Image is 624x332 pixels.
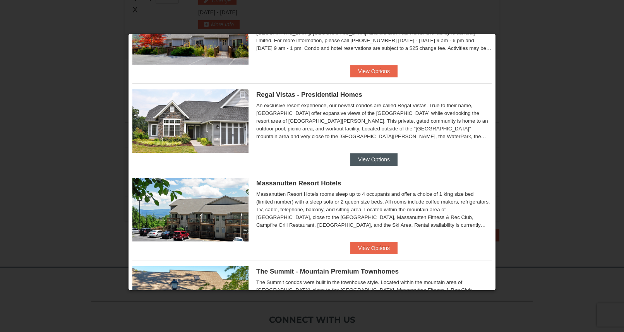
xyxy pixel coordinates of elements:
[256,180,341,187] span: Massanutten Resort Hotels
[350,65,398,77] button: View Options
[350,242,398,254] button: View Options
[256,91,362,98] span: Regal Vistas - Presidential Homes
[256,102,492,140] div: An exclusive resort experience, our newest condos are called Regal Vistas. True to their name, [G...
[256,279,492,317] div: The Summit condos were built in the townhouse style. Located within the mountain area of [GEOGRAP...
[256,190,492,229] div: Massanutten Resort Hotels rooms sleep up to 4 occupants and offer a choice of 1 king size bed (li...
[132,178,249,241] img: 19219026-1-e3b4ac8e.jpg
[350,153,398,166] button: View Options
[256,268,399,275] span: The Summit - Mountain Premium Townhomes
[132,89,249,153] img: 19218991-1-902409a9.jpg
[132,266,249,330] img: 19219034-1-0eee7e00.jpg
